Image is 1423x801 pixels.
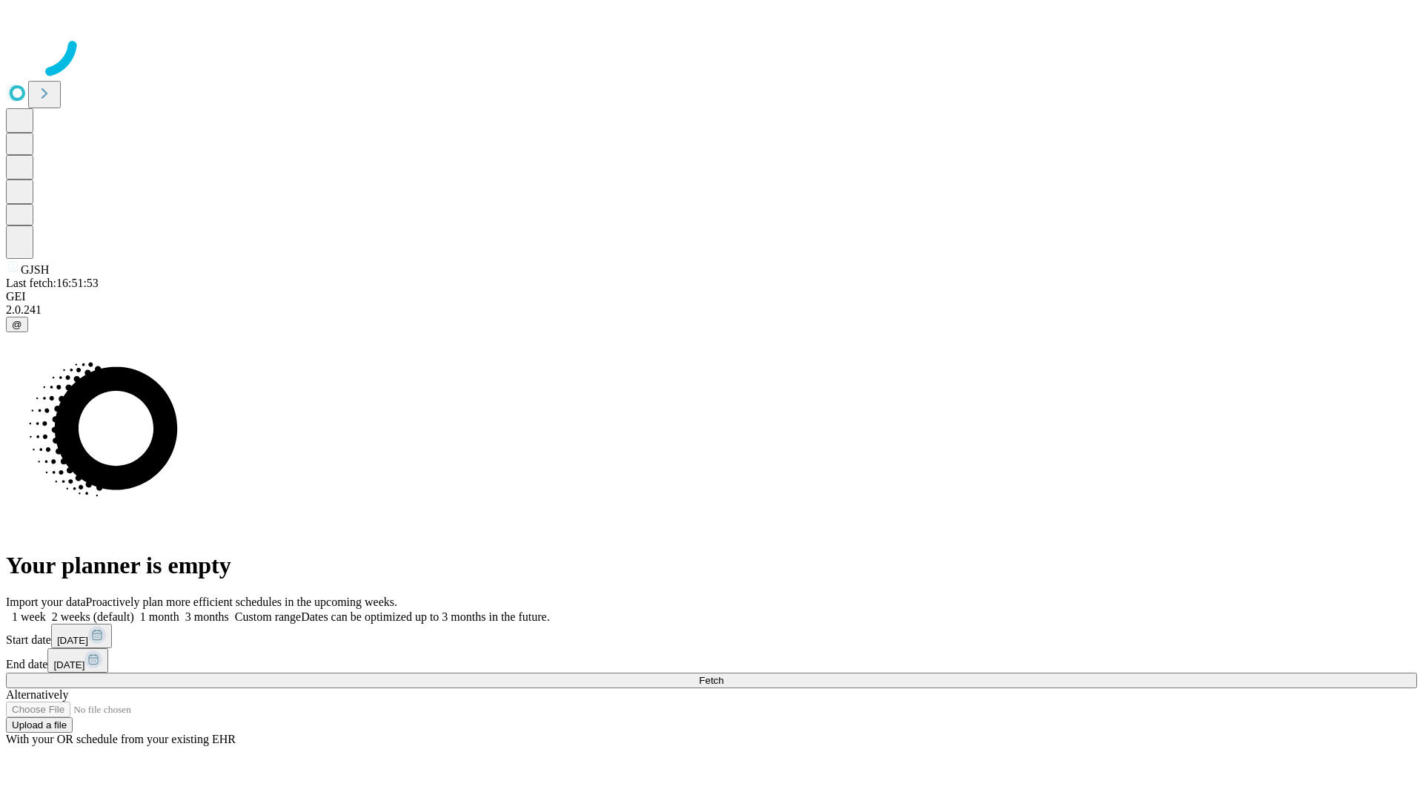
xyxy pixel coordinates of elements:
[6,552,1417,579] h1: Your planner is empty
[12,610,46,623] span: 1 week
[6,688,68,701] span: Alternatively
[6,624,1417,648] div: Start date
[51,624,112,648] button: [DATE]
[6,733,236,745] span: With your OR schedule from your existing EHR
[86,596,397,608] span: Proactively plan more efficient schedules in the upcoming weeks.
[12,319,22,330] span: @
[6,290,1417,303] div: GEI
[699,675,723,686] span: Fetch
[301,610,549,623] span: Dates can be optimized up to 3 months in the future.
[6,596,86,608] span: Import your data
[6,317,28,332] button: @
[47,648,108,673] button: [DATE]
[52,610,134,623] span: 2 weeks (default)
[140,610,179,623] span: 1 month
[53,659,84,670] span: [DATE]
[6,303,1417,317] div: 2.0.241
[6,673,1417,688] button: Fetch
[6,717,73,733] button: Upload a file
[6,277,99,289] span: Last fetch: 16:51:53
[235,610,301,623] span: Custom range
[6,648,1417,673] div: End date
[21,263,49,276] span: GJSH
[185,610,229,623] span: 3 months
[57,635,88,646] span: [DATE]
